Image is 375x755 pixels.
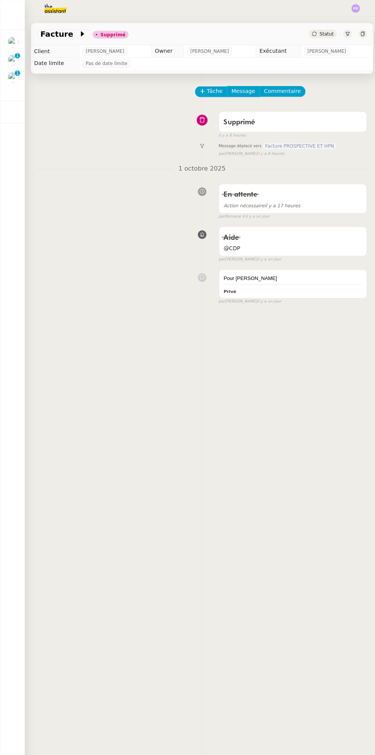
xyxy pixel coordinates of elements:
[216,254,223,260] span: par
[253,45,298,57] td: Exécutant
[254,295,278,302] span: il y a un jour
[99,32,124,37] div: Supprimé
[221,241,358,250] span: @CDP
[216,211,223,218] span: par
[188,47,226,55] span: [PERSON_NAME]
[224,85,257,96] button: Message
[216,295,278,302] small: [PERSON_NAME]
[216,149,281,156] small: [PERSON_NAME]
[216,295,223,302] span: par
[216,142,259,149] span: Message déplacé vers
[216,131,243,137] span: il y a 8 heures
[304,47,342,55] span: [PERSON_NAME]
[204,86,220,95] span: Tâche
[216,149,223,156] span: par
[15,52,20,58] nz-badge-sup: 1
[221,286,233,291] b: Privé
[31,45,78,57] td: Client
[260,142,333,148] span: Facture PROSPECTIVE ET HPN
[221,118,252,125] span: Supprimé
[221,201,297,206] span: il y a 17 heures
[221,201,262,206] span: Action nécessaire
[16,52,19,59] p: 1
[170,162,229,172] span: 1 octobre 2025
[221,232,236,239] span: Aide
[85,59,126,67] span: Pas de date limite
[256,85,302,96] button: Commentaire
[221,189,254,196] span: En attente
[8,36,18,47] img: users%2FME7CwGhkVpexbSaUxoFyX6OhGQk2%2Favatar%2Fe146a5d2-1708-490f-af4b-78e736222863
[216,211,267,218] small: Romane V.
[85,47,123,55] span: [PERSON_NAME]
[8,54,18,65] img: users%2FgeBNsgrICCWBxRbiuqfStKJvnT43%2Favatar%2F643e594d886881602413a30f_1666712378186.jpeg
[150,45,182,57] td: Owner
[8,71,18,82] img: users%2FfjlNmCTkLiVoA3HQjY3GA5JXGxb2%2Favatar%2Fstarofservice_97480retdsc0392.png
[261,86,297,95] span: Commentaire
[243,211,266,218] span: il y a un jour
[221,272,358,279] div: Pour [PERSON_NAME]
[347,4,356,13] img: svg
[254,254,278,260] span: il y a un jour
[254,149,281,156] span: il y a 8 heures
[229,86,252,95] span: Message
[316,31,330,36] span: Statut
[16,70,19,76] p: 1
[31,57,78,69] td: Date limite
[15,70,20,75] nz-badge-sup: 1
[216,254,278,260] small: [PERSON_NAME]
[193,85,225,96] button: Tâche
[40,30,78,37] span: Facture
